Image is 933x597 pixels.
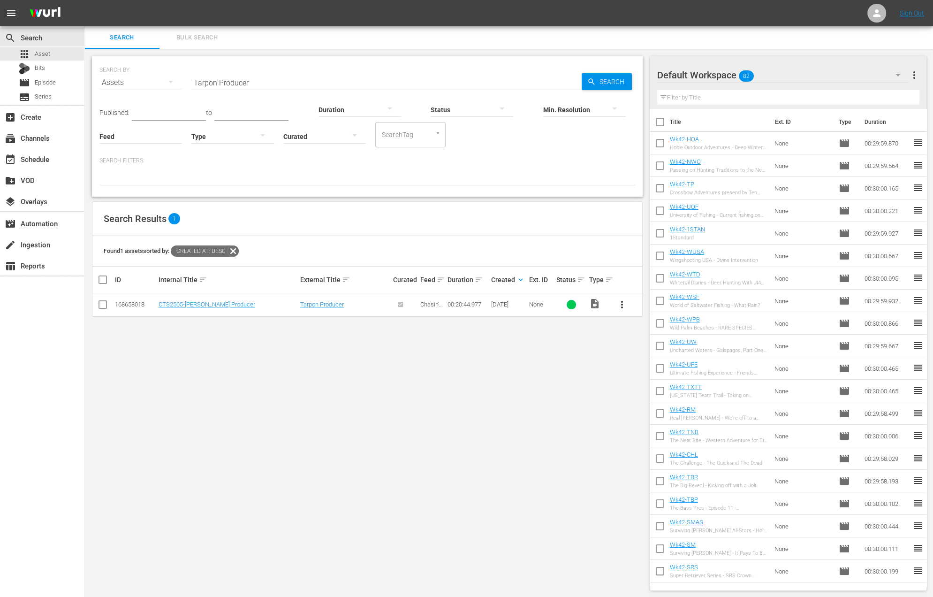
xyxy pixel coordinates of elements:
[912,497,924,509] span: reorder
[104,247,239,254] span: Found 1 assets sorted by:
[912,227,924,238] span: reorder
[159,301,255,308] a: CTS2505-[PERSON_NAME] Producer
[670,158,701,165] a: Wk42-NWO
[616,299,628,310] span: more_vert
[861,380,912,402] td: 00:30:00.465
[771,515,835,537] td: None
[670,235,705,241] div: 1Standard
[19,48,30,60] span: Asset
[839,295,850,306] span: Episode
[611,293,633,316] button: more_vert
[168,213,180,224] span: 1
[771,267,835,290] td: None
[771,245,835,267] td: None
[670,564,698,571] a: Wk42-SRS
[839,273,850,284] span: Episode
[556,274,586,285] div: Status
[912,475,924,486] span: reorder
[839,543,850,554] span: Episode
[861,447,912,470] td: 00:29:58.029
[861,132,912,154] td: 00:29:59.870
[577,276,585,284] span: sort
[5,32,16,44] span: Search
[839,430,850,442] span: Episode
[670,248,704,255] a: Wk42-WUSA
[839,205,850,216] span: Episode
[670,257,758,263] div: Wingshooting USA - Divine Intervention
[5,154,16,165] span: Schedule
[5,175,16,186] span: VOD
[19,92,30,103] span: Series
[529,301,554,308] div: None
[99,157,635,165] p: Search Filters:
[670,338,697,345] a: Wk42-UW
[104,213,167,224] span: Search Results
[739,66,754,86] span: 82
[670,167,767,173] div: Passing on Hunting Traditions to the Next Generation
[670,347,767,353] div: Uncharted Waters - Galapagos, Part One: Blue and Striped [PERSON_NAME] with Sport Fish Galapagos
[839,498,850,509] span: Episode
[839,408,850,419] span: Episode
[771,402,835,425] td: None
[670,316,700,323] a: Wk42-WPB
[861,312,912,335] td: 00:30:00.866
[912,182,924,193] span: reorder
[171,245,228,257] span: Created At: desc
[393,276,417,283] div: Curated
[115,276,156,283] div: ID
[670,280,767,286] div: Whitetail Diaries - Deer Hunting With .44 Caliber Lever Action Rifle
[99,109,129,116] span: Published:
[670,550,767,556] div: Surviving [PERSON_NAME] - It Pays To Be A Winner
[771,492,835,515] td: None
[6,8,17,19] span: menu
[912,317,924,329] span: reorder
[670,293,699,300] a: Wk42-WSF
[670,460,762,466] div: The Challenge - The Quick and The Dead
[529,276,554,283] div: Ext. ID
[771,154,835,177] td: None
[912,272,924,283] span: reorder
[771,290,835,312] td: None
[605,276,614,284] span: sort
[771,312,835,335] td: None
[165,32,229,43] span: Bulk Search
[670,528,767,534] div: Surviving [PERSON_NAME] All-Stars - Hold The Blah Line
[670,406,696,413] a: Wk42-RM
[839,250,850,261] span: Episode
[670,541,696,548] a: Wk42-SM
[861,357,912,380] td: 00:30:00.465
[670,212,767,218] div: University of Fishing - Current fishing on the [GEOGRAPHIC_DATA][US_STATE]
[861,154,912,177] td: 00:29:59.564
[861,537,912,560] td: 00:30:00.111
[5,218,16,230] span: Automation
[670,496,698,503] a: Wk42-TBP
[670,145,767,151] div: Hobie Outdoor Adventures - Deep Winter Bassin'
[771,380,835,402] td: None
[670,573,767,579] div: Super Retriever Series - SRS Crown Championship 2
[159,274,297,285] div: Internal Title
[839,160,850,171] span: Episode
[448,274,488,285] div: Duration
[670,429,698,436] a: Wk42-TNB
[861,199,912,222] td: 00:30:00.221
[771,177,835,199] td: None
[839,566,850,577] span: Episode
[199,276,207,284] span: sort
[670,109,769,135] th: Title
[670,181,694,188] a: Wk42-TP
[912,565,924,576] span: reorder
[769,109,833,135] th: Ext. ID
[670,519,703,526] a: Wk42-SMAS
[670,203,698,210] a: Wk42-UOF
[670,482,757,489] div: The Big Reveal - Kicking off with a Jolt
[670,392,767,398] div: [US_STATE] Team Trail - Taking on [GEOGRAPHIC_DATA]
[839,363,850,374] span: Episode
[516,276,525,284] span: keyboard_arrow_down
[912,520,924,531] span: reorder
[670,474,698,481] a: Wk42-TBR
[912,385,924,396] span: reorder
[839,228,850,239] span: Episode
[589,274,608,285] div: Type
[670,415,767,421] div: Real [PERSON_NAME] - We’re off to a Rocky Start
[771,425,835,447] td: None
